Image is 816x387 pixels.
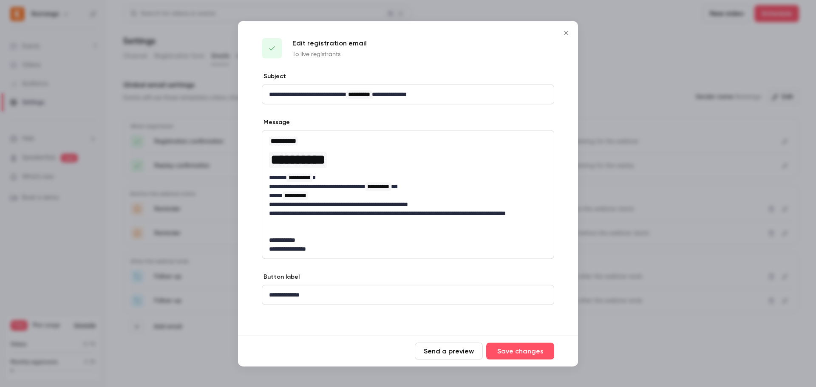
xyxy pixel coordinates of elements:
[415,342,483,359] button: Send a preview
[292,50,367,58] p: To live registrants
[292,38,367,48] p: Edit registration email
[558,24,575,41] button: Close
[262,272,300,281] label: Button label
[262,130,554,258] div: editor
[262,72,286,80] label: Subject
[262,285,554,304] div: editor
[262,85,554,104] div: editor
[262,118,290,126] label: Message
[486,342,554,359] button: Save changes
